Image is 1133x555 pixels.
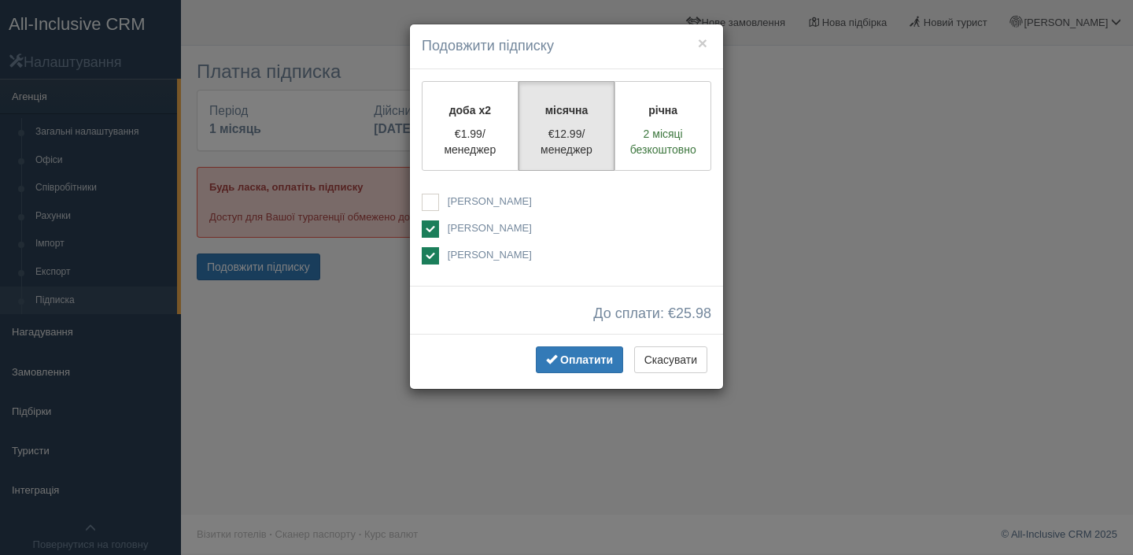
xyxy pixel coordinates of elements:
button: Оплатити [536,346,623,373]
span: До сплати: € [593,306,711,322]
span: [PERSON_NAME] [448,222,532,234]
p: 2 місяці безкоштовно [625,126,701,157]
span: Оплатити [560,353,613,366]
p: €12.99/менеджер [529,126,605,157]
h4: Подовжити підписку [422,36,711,57]
span: [PERSON_NAME] [448,195,532,207]
p: місячна [529,102,605,118]
button: Скасувати [634,346,707,373]
p: річна [625,102,701,118]
p: €1.99/менеджер [432,126,508,157]
span: [PERSON_NAME] [448,249,532,261]
p: доба x2 [432,102,508,118]
button: × [698,35,707,51]
span: 25.98 [676,305,711,321]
